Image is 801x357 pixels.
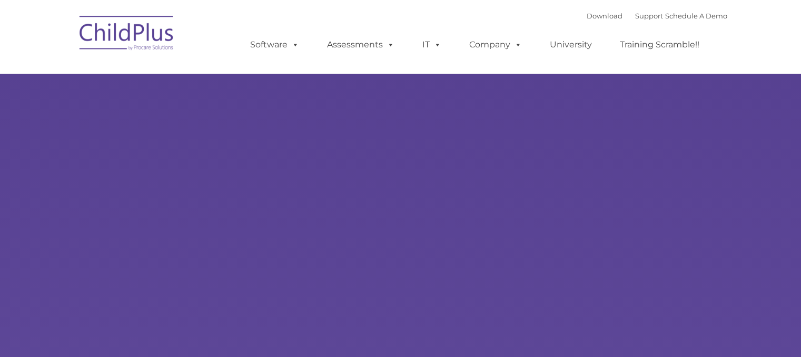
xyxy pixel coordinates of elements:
[635,12,663,20] a: Support
[317,34,405,55] a: Assessments
[539,34,602,55] a: University
[412,34,452,55] a: IT
[587,12,622,20] a: Download
[459,34,532,55] a: Company
[74,8,180,61] img: ChildPlus by Procare Solutions
[240,34,310,55] a: Software
[665,12,727,20] a: Schedule A Demo
[609,34,710,55] a: Training Scramble!!
[587,12,727,20] font: |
